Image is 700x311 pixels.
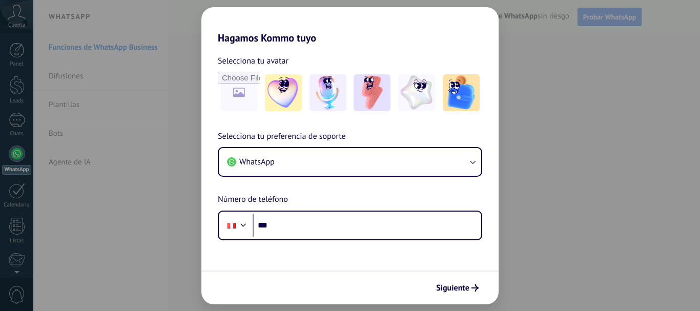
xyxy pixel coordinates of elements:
img: -5.jpeg [443,74,480,111]
span: Selecciona tu preferencia de soporte [218,130,346,143]
span: Siguiente [436,284,469,292]
span: WhatsApp [239,157,275,167]
img: -2.jpeg [310,74,346,111]
span: Selecciona tu avatar [218,54,289,68]
div: Peru: + 51 [222,215,241,236]
img: -1.jpeg [265,74,302,111]
span: Número de teléfono [218,193,288,206]
button: Siguiente [431,279,483,297]
img: -4.jpeg [398,74,435,111]
h2: Hagamos Kommo tuyo [201,7,499,44]
img: -3.jpeg [354,74,390,111]
button: WhatsApp [219,148,481,176]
